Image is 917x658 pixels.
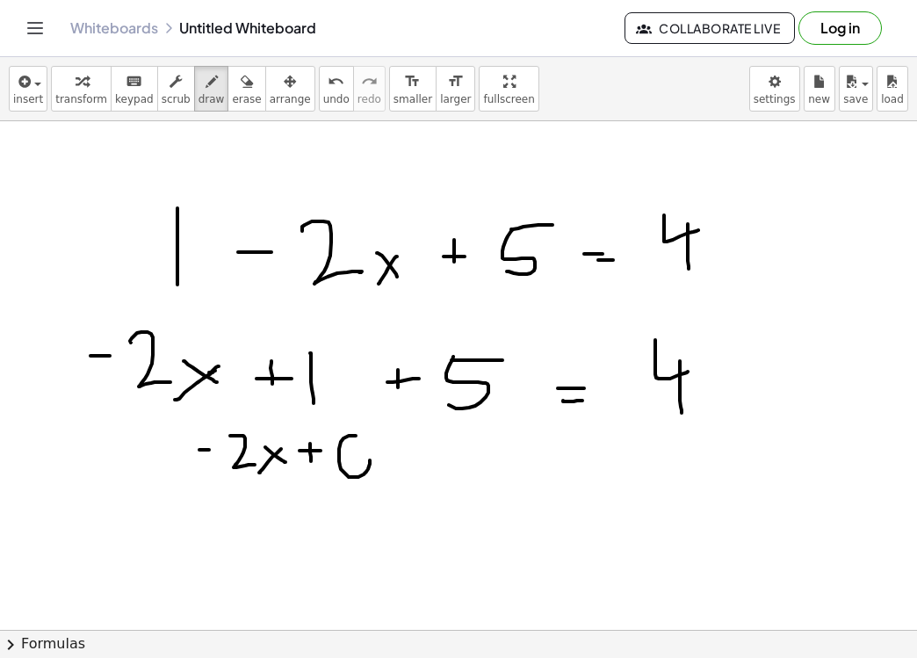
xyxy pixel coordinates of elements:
span: undo [323,93,350,105]
span: erase [232,93,261,105]
button: settings [749,66,800,112]
span: insert [13,93,43,105]
button: scrub [157,66,195,112]
button: load [877,66,908,112]
span: transform [55,93,107,105]
button: draw [194,66,229,112]
button: arrange [265,66,315,112]
i: format_size [404,71,421,92]
button: erase [227,66,265,112]
span: keypad [115,93,154,105]
i: format_size [447,71,464,92]
button: redoredo [353,66,386,112]
span: fullscreen [483,93,534,105]
button: fullscreen [479,66,538,112]
button: new [804,66,835,112]
span: draw [199,93,225,105]
button: insert [9,66,47,112]
span: new [808,93,830,105]
button: format_sizesmaller [389,66,437,112]
span: larger [440,93,471,105]
span: save [843,93,868,105]
i: keyboard [126,71,142,92]
span: Collaborate Live [639,20,780,36]
a: Whiteboards [70,19,158,37]
button: Toggle navigation [21,14,49,42]
button: Log in [798,11,882,45]
button: keyboardkeypad [111,66,158,112]
button: undoundo [319,66,354,112]
span: settings [754,93,796,105]
button: transform [51,66,112,112]
button: Collaborate Live [625,12,795,44]
span: arrange [270,93,311,105]
button: format_sizelarger [436,66,475,112]
span: redo [357,93,381,105]
button: save [839,66,873,112]
i: undo [328,71,344,92]
span: load [881,93,904,105]
span: scrub [162,93,191,105]
i: redo [361,71,378,92]
span: smaller [394,93,432,105]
